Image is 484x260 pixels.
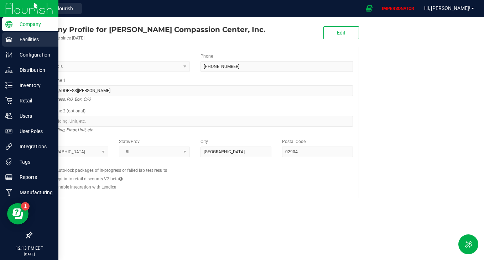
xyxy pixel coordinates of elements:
inline-svg: Retail [5,97,12,104]
label: Address Line 2 (optional) [37,108,85,114]
p: Tags [12,158,55,166]
p: Retail [12,96,55,105]
inline-svg: Configuration [5,51,12,58]
inline-svg: User Roles [5,128,12,135]
p: Integrations [12,142,55,151]
inline-svg: Reports [5,174,12,181]
p: Manufacturing [12,188,55,197]
inline-svg: Tags [5,158,12,165]
inline-svg: Manufacturing [5,189,12,196]
div: Thomas C. Slater Compassion Center, Inc. [31,24,265,35]
p: Users [12,112,55,120]
input: Suite, Building, Unit, etc. [37,116,353,127]
p: Facilities [12,35,55,44]
p: IMPERSONATOR [379,5,417,12]
span: Hi, [PERSON_NAME]! [424,5,470,11]
label: Auto-lock packages of in-progress or failed lab test results [56,167,167,174]
inline-svg: Company [5,21,12,28]
inline-svg: Facilities [5,36,12,43]
p: Configuration [12,51,55,59]
iframe: Resource center unread badge [21,202,30,211]
i: Suite, Building, Floor, Unit, etc. [37,126,94,134]
button: Toggle Menu [458,234,478,254]
input: Postal Code [282,147,353,157]
div: Account active since [DATE] [31,35,265,41]
h2: Configs [37,163,353,167]
p: 12:13 PM EDT [3,245,55,251]
p: Company [12,20,55,28]
label: State/Prov [119,138,140,145]
inline-svg: Distribution [5,67,12,74]
label: City [201,138,208,145]
span: Open Ecommerce Menu [361,1,377,15]
span: Edit [337,30,345,36]
p: Reports [12,173,55,181]
label: Phone [201,53,213,59]
p: Distribution [12,66,55,74]
label: Postal Code [282,138,306,145]
input: City [201,147,271,157]
inline-svg: Users [5,112,12,120]
input: Address [37,85,353,96]
input: (123) 456-7890 [201,61,353,72]
p: [DATE] [3,251,55,257]
inline-svg: Inventory [5,82,12,89]
button: Edit [323,26,359,39]
iframe: Resource center [7,203,28,224]
label: Opt in to retail discounts V2 beta [56,176,123,182]
i: Street address, P.O. Box, C/O [37,95,91,104]
p: User Roles [12,127,55,136]
inline-svg: Integrations [5,143,12,150]
label: Enable integration with Lendica [56,184,116,190]
p: Inventory [12,81,55,90]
